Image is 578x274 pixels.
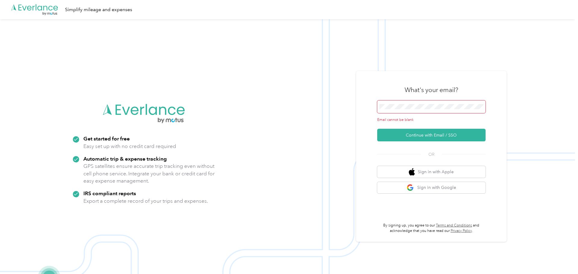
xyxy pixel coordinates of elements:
[83,135,130,142] strong: Get started for free
[409,168,415,176] img: apple logo
[377,129,486,141] button: Continue with Email / SSO
[83,155,167,162] strong: Automatic trip & expense tracking
[377,117,486,123] div: Email cannot be blank
[407,184,414,192] img: google logo
[377,182,486,194] button: google logoSign in with Google
[451,229,472,233] a: Privacy Policy
[83,197,208,205] p: Export a complete record of your trips and expenses.
[65,6,132,14] div: Simplify mileage and expenses
[405,86,458,94] h3: What's your email?
[377,223,486,233] p: By signing up, you agree to our and acknowledge that you have read our .
[83,143,176,150] p: Easy set up with no credit card required
[377,166,486,178] button: apple logoSign in with Apple
[421,151,442,158] span: OR
[436,223,472,228] a: Terms and Conditions
[83,190,136,196] strong: IRS compliant reports
[83,162,215,185] p: GPS satellites ensure accurate trip tracking even without cell phone service. Integrate your bank...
